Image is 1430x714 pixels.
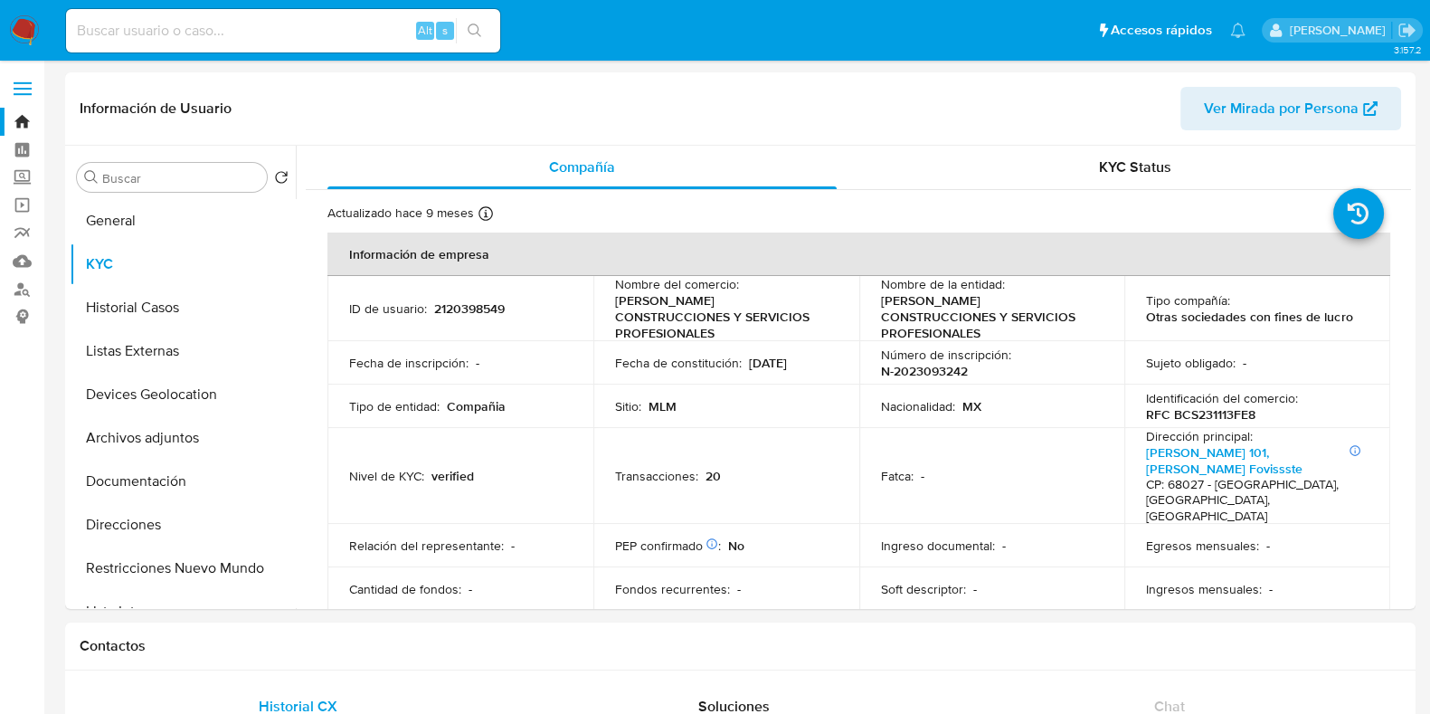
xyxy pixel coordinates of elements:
p: Tipo de entidad : [349,398,440,414]
span: Accesos rápidos [1111,21,1212,40]
span: Compañía [549,157,615,177]
p: MLM [649,398,677,414]
p: [PERSON_NAME] CONSTRUCCIONES Y SERVICIOS PROFESIONALES [615,292,830,341]
button: Listas Externas [70,329,296,373]
p: Nacionalidad : [881,398,955,414]
button: Restricciones Nuevo Mundo [70,547,296,590]
p: alan.cervantesmartinez@mercadolibre.com.mx [1289,22,1391,39]
button: KYC [70,243,296,286]
p: Ingreso documental : [881,538,995,554]
p: N-2023093242 [881,363,968,379]
h1: Contactos [80,637,1401,655]
p: Actualizado hace 9 meses [327,205,474,222]
p: - [921,468,924,484]
p: Relación del representante : [349,538,504,554]
p: Tipo compañía : [1146,292,1230,309]
th: Información de empresa [327,233,1390,276]
button: Volver al orden por defecto [274,170,289,190]
p: - [469,581,472,597]
span: Alt [418,22,432,39]
span: Ver Mirada por Persona [1204,87,1359,130]
input: Buscar usuario o caso... [66,19,500,43]
p: MX [962,398,981,414]
p: Cantidad de fondos : [349,581,461,597]
button: Devices Geolocation [70,373,296,416]
p: Nombre del comercio : [615,276,739,292]
p: Nivel de KYC : [349,468,424,484]
p: Sitio : [615,398,641,414]
h1: Información de Usuario [80,100,232,118]
p: RFC BCS231113FE8 [1146,406,1255,423]
span: s [442,22,448,39]
p: Egresos mensuales : [1146,538,1259,554]
p: - [476,355,479,371]
p: Otras sociedades con fines de lucro [1146,309,1352,325]
p: - [1269,581,1273,597]
p: 20 [706,468,721,484]
a: Notificaciones [1230,23,1245,38]
p: verified [431,468,474,484]
p: PEP confirmado : [615,538,721,554]
p: Ingresos mensuales : [1146,581,1262,597]
p: Identificación del comercio : [1146,390,1298,406]
p: [PERSON_NAME] CONSTRUCCIONES Y SERVICIOS PROFESIONALES [881,292,1096,341]
p: Sujeto obligado : [1146,355,1236,371]
button: Documentación [70,460,296,503]
button: Lista Interna [70,590,296,633]
button: Buscar [84,170,99,185]
p: Transacciones : [615,468,698,484]
p: Fatca : [881,468,914,484]
button: Archivos adjuntos [70,416,296,460]
button: search-icon [456,18,493,43]
p: [DATE] [749,355,787,371]
p: - [973,581,977,597]
p: ID de usuario : [349,300,427,317]
p: - [511,538,515,554]
p: Compañia [447,398,506,414]
button: General [70,199,296,243]
p: - [1266,538,1270,554]
p: 2120398549 [434,300,505,317]
a: Salir [1397,21,1416,40]
p: Fecha de inscripción : [349,355,469,371]
h4: CP: 68027 - [GEOGRAPHIC_DATA], [GEOGRAPHIC_DATA], [GEOGRAPHIC_DATA] [1146,477,1361,525]
input: Buscar [102,170,260,186]
p: - [1243,355,1246,371]
p: - [737,581,741,597]
span: KYC Status [1099,157,1171,177]
button: Historial Casos [70,286,296,329]
p: No [728,538,744,554]
p: - [1002,538,1006,554]
p: Nombre de la entidad : [881,276,1005,292]
button: Direcciones [70,503,296,547]
button: Ver Mirada por Persona [1180,87,1401,130]
p: Fondos recurrentes : [615,581,730,597]
p: Dirección principal : [1146,428,1253,444]
p: Soft descriptor : [881,581,966,597]
p: Número de inscripción : [881,347,1011,363]
a: [PERSON_NAME] 101, [PERSON_NAME] Fovissste [1146,443,1302,478]
p: Fecha de constitución : [615,355,742,371]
